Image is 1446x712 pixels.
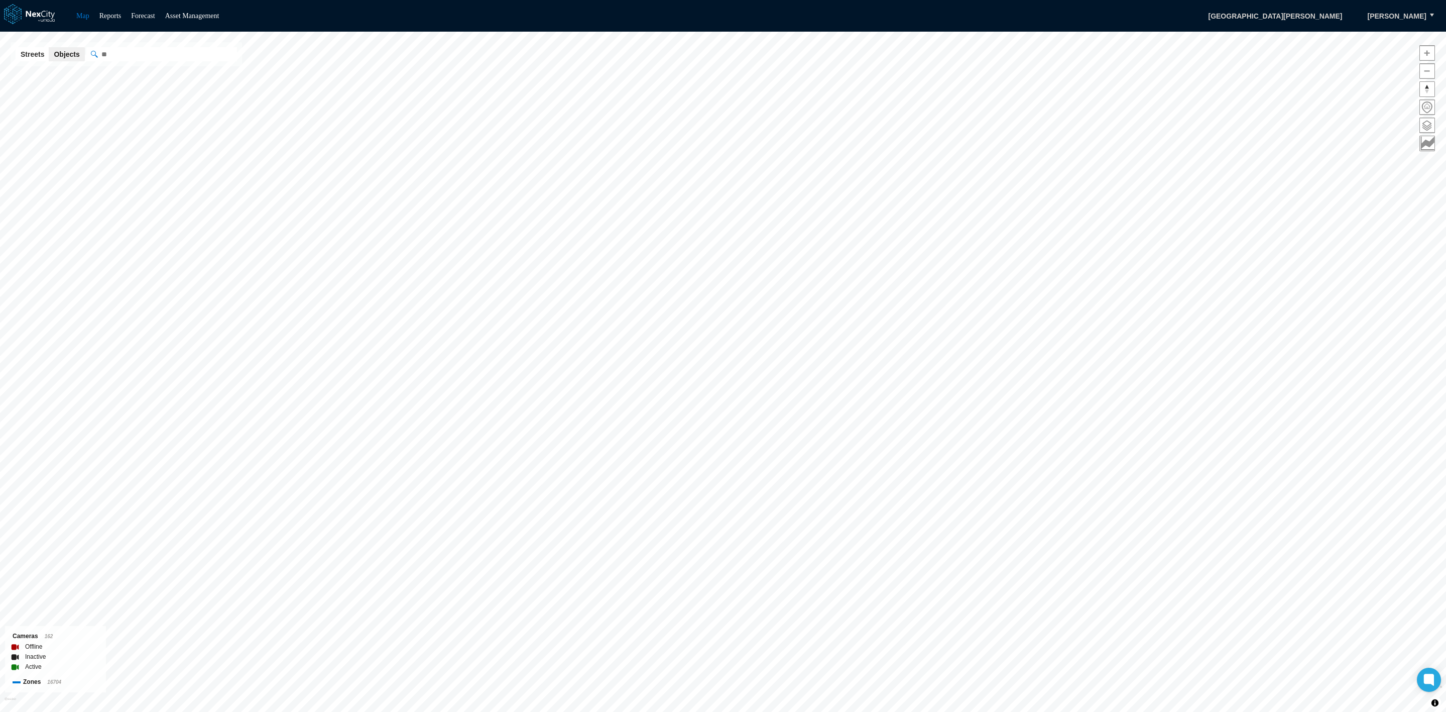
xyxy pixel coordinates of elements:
a: Map [76,12,89,20]
div: Cameras [13,631,98,642]
a: Forecast [131,12,155,20]
span: Streets [21,49,44,59]
span: Zoom out [1420,64,1434,78]
button: Key metrics [1419,136,1435,151]
button: Objects [49,47,84,61]
a: Asset Management [165,12,219,20]
span: 16704 [47,679,61,685]
button: Toggle attribution [1429,697,1441,709]
label: Offline [25,642,42,652]
span: Reset bearing to north [1420,82,1434,96]
label: Inactive [25,652,46,662]
label: Active [25,662,42,672]
button: [PERSON_NAME] [1357,8,1437,25]
span: Objects [54,49,79,59]
span: [GEOGRAPHIC_DATA][PERSON_NAME] [1197,8,1353,25]
button: Zoom in [1419,45,1435,61]
span: Toggle attribution [1432,697,1438,708]
button: Home [1419,99,1435,115]
a: Reports [99,12,122,20]
a: Mapbox homepage [5,697,16,709]
span: Zoom in [1420,46,1434,60]
button: Reset bearing to north [1419,81,1435,97]
span: 162 [45,634,53,639]
button: Layers management [1419,118,1435,133]
div: Zones [13,677,98,687]
span: [PERSON_NAME] [1368,11,1426,21]
button: Zoom out [1419,63,1435,79]
button: Streets [16,47,49,61]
